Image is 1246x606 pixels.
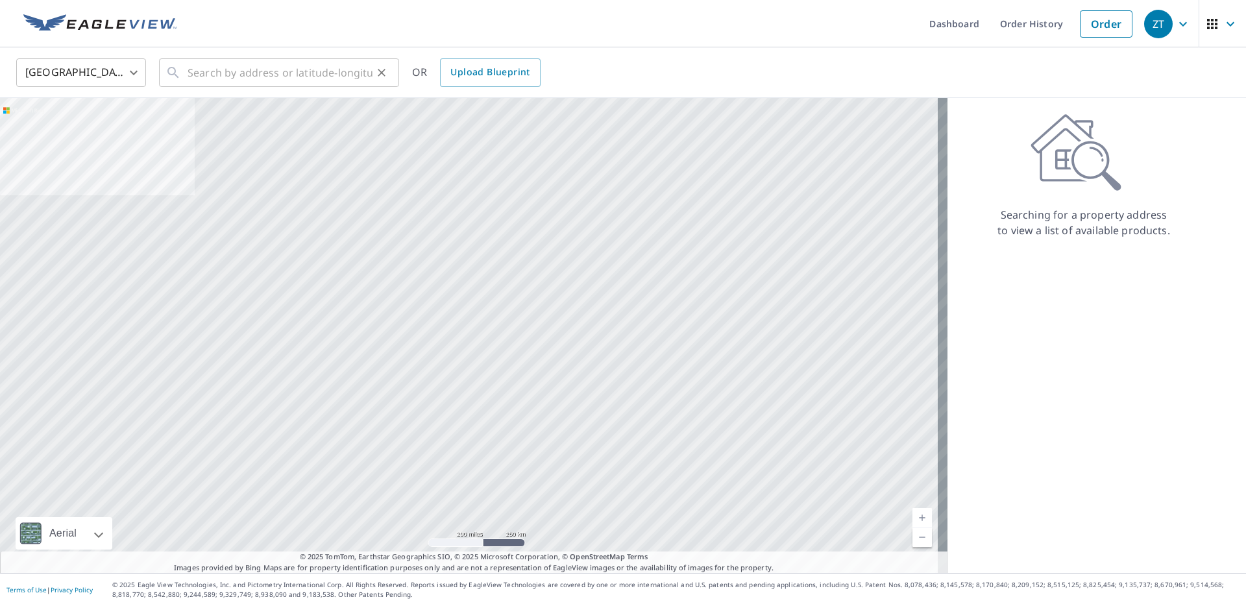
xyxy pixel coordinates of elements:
[1080,10,1132,38] a: Order
[1144,10,1173,38] div: ZT
[412,58,541,87] div: OR
[997,207,1171,238] p: Searching for a property address to view a list of available products.
[188,55,373,91] input: Search by address or latitude-longitude
[6,585,47,594] a: Terms of Use
[912,508,932,527] a: Current Level 5, Zoom In
[6,586,93,594] p: |
[112,580,1240,600] p: © 2025 Eagle View Technologies, Inc. and Pictometry International Corp. All Rights Reserved. Repo...
[51,585,93,594] a: Privacy Policy
[373,64,391,82] button: Clear
[570,551,624,561] a: OpenStreetMap
[450,64,530,80] span: Upload Blueprint
[627,551,648,561] a: Terms
[912,527,932,547] a: Current Level 5, Zoom Out
[300,551,648,563] span: © 2025 TomTom, Earthstar Geographics SIO, © 2025 Microsoft Corporation, ©
[440,58,540,87] a: Upload Blueprint
[16,55,146,91] div: [GEOGRAPHIC_DATA]
[23,14,177,34] img: EV Logo
[45,517,80,550] div: Aerial
[16,517,112,550] div: Aerial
